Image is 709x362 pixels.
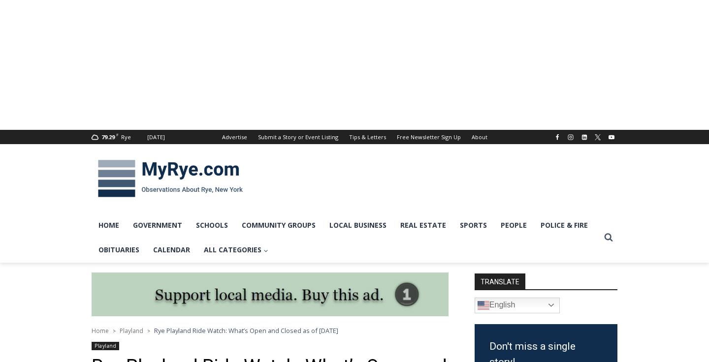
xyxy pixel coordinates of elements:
[253,130,344,144] a: Submit a Story or Event Listing
[475,298,560,313] a: English
[92,326,449,335] nav: Breadcrumbs
[116,132,119,137] span: F
[121,133,131,142] div: Rye
[92,272,449,317] img: support local media, buy this ad
[579,131,590,143] a: Linkedin
[235,213,322,238] a: Community Groups
[475,273,525,289] strong: TRANSLATE
[565,131,577,143] a: Instagram
[126,213,189,238] a: Government
[154,326,338,335] span: Rye Playland Ride Watch: What’s Open and Closed as of [DATE]
[600,229,617,246] button: View Search Form
[534,213,595,238] a: Police & Fire
[606,131,617,143] a: YouTube
[217,130,253,144] a: Advertise
[146,238,197,262] a: Calendar
[391,130,466,144] a: Free Newsletter Sign Up
[147,133,165,142] div: [DATE]
[101,133,115,141] span: 79.29
[494,213,534,238] a: People
[551,131,563,143] a: Facebook
[120,327,143,335] a: Playland
[113,328,116,334] span: >
[92,342,119,350] a: Playland
[478,300,489,311] img: en
[189,213,235,238] a: Schools
[92,238,146,262] a: Obituaries
[344,130,391,144] a: Tips & Letters
[197,238,275,262] a: All Categories
[322,213,393,238] a: Local Business
[92,213,126,238] a: Home
[217,130,493,144] nav: Secondary Navigation
[453,213,494,238] a: Sports
[592,131,604,143] a: X
[466,130,493,144] a: About
[92,153,249,204] img: MyRye.com
[204,244,268,255] span: All Categories
[92,213,600,263] nav: Primary Navigation
[393,213,453,238] a: Real Estate
[147,328,150,334] span: >
[92,327,109,335] a: Home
